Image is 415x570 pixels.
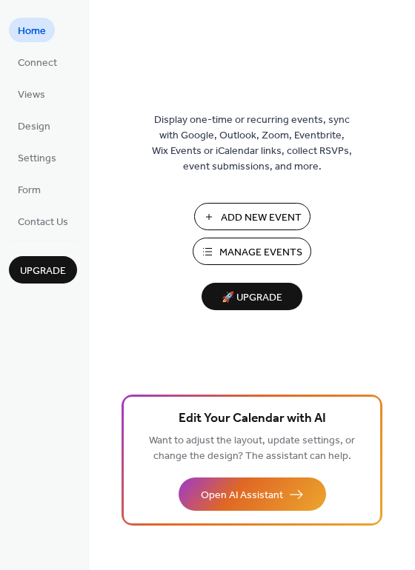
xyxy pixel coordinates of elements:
[9,81,54,106] a: Views
[9,209,77,233] a: Contact Us
[18,183,41,198] span: Form
[149,431,355,466] span: Want to adjust the layout, update settings, or change the design? The assistant can help.
[193,238,311,265] button: Manage Events
[18,151,56,167] span: Settings
[9,145,65,170] a: Settings
[18,24,46,39] span: Home
[9,18,55,42] a: Home
[18,119,50,135] span: Design
[18,87,45,103] span: Views
[152,113,352,175] span: Display one-time or recurring events, sync with Google, Outlook, Zoom, Eventbrite, Wix Events or ...
[194,203,311,230] button: Add New Event
[179,409,326,429] span: Edit Your Calendar with AI
[18,56,57,71] span: Connect
[20,264,66,279] span: Upgrade
[9,113,59,138] a: Design
[9,256,77,284] button: Upgrade
[9,177,50,201] a: Form
[201,488,283,503] span: Open AI Assistant
[219,245,302,261] span: Manage Events
[202,283,302,310] button: 🚀 Upgrade
[179,477,326,511] button: Open AI Assistant
[9,50,66,74] a: Connect
[210,288,293,308] span: 🚀 Upgrade
[18,215,68,230] span: Contact Us
[221,210,302,226] span: Add New Event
